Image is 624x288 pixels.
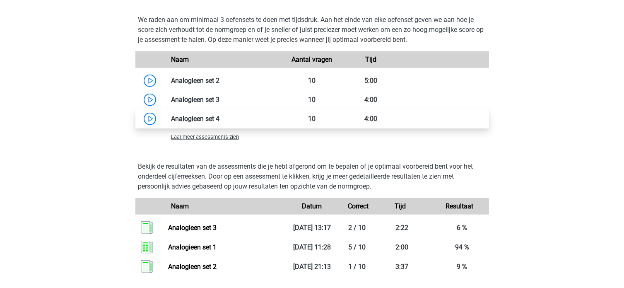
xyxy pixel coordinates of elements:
[165,201,283,211] div: Naam
[371,201,430,211] div: Tijd
[342,55,400,65] div: Tijd
[138,15,486,45] p: We raden aan om minimaal 3 oefensets te doen met tijdsdruk. Aan het einde van elke oefenset geven...
[168,224,217,232] a: Analogieen set 3
[282,55,341,65] div: Aantal vragen
[165,76,283,86] div: Analogieen set 2
[342,201,371,211] div: Correct
[138,162,486,191] p: Bekijk de resultaten van de assessments die je hebt afgerond om te bepalen of je optimaal voorber...
[165,95,283,105] div: Analogieen set 3
[430,201,489,211] div: Resultaat
[282,201,341,211] div: Datum
[165,55,283,65] div: Naam
[171,134,239,140] span: Laat meer assessments zien
[168,243,217,251] a: Analogieen set 1
[168,263,217,271] a: Analogieen set 2
[165,114,283,124] div: Analogieen set 4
